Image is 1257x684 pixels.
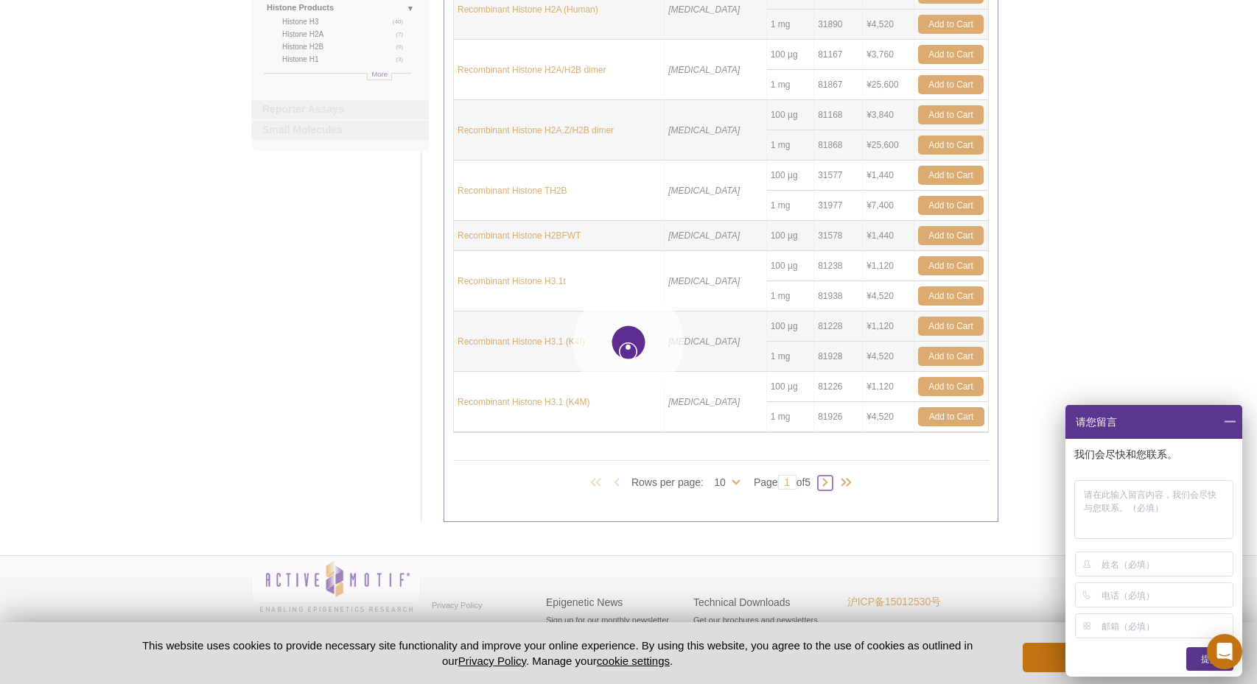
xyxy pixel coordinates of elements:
[597,655,670,667] button: cookie settings
[1102,614,1230,638] input: 邮箱（必填）
[1074,448,1236,461] p: 我们会尽快和您联系。
[1023,643,1141,672] button: Got it!
[1207,634,1242,669] div: Open Intercom Messenger
[116,638,998,669] p: This website uses cookies to provide necessary site functionality and improve your online experie...
[1074,405,1117,439] span: 请您留言
[1102,552,1230,576] input: 姓名（必填）
[458,655,526,667] a: Privacy Policy
[1186,647,1233,671] div: 提交
[1102,583,1230,607] input: 电话（必填）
